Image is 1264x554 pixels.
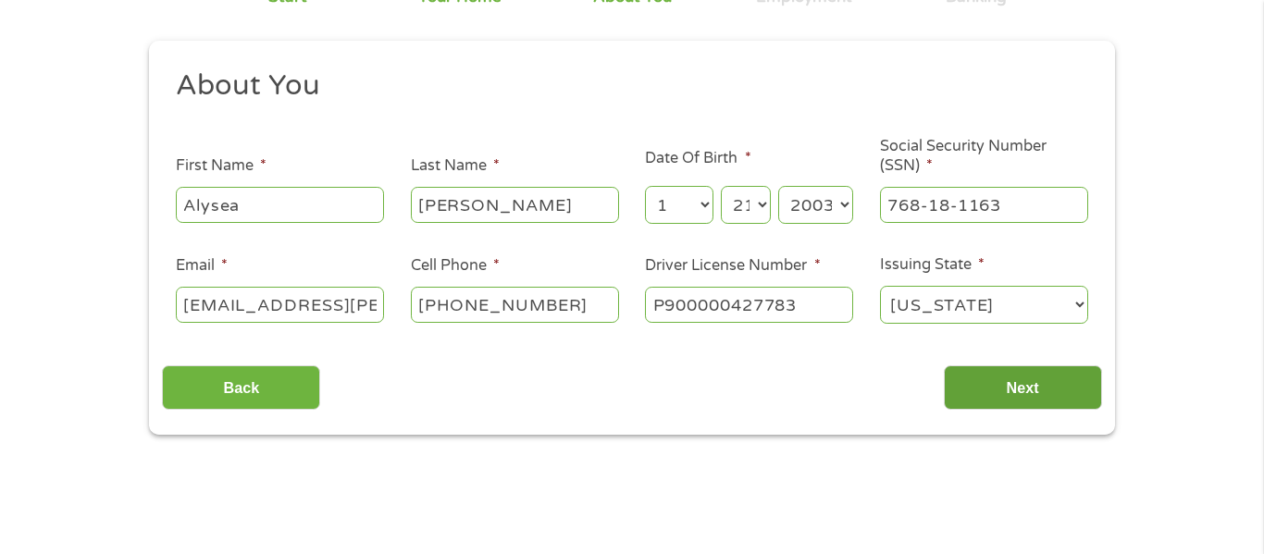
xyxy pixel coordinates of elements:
label: Social Security Number (SSN) [880,137,1088,176]
input: john@gmail.com [176,287,384,322]
label: Date Of Birth [645,149,750,168]
input: Smith [411,187,619,222]
h2: About You [176,68,1075,105]
input: Next [944,365,1102,411]
label: First Name [176,156,266,176]
label: Driver License Number [645,256,820,276]
input: Back [162,365,320,411]
input: John [176,187,384,222]
input: (541) 754-3010 [411,287,619,322]
label: Issuing State [880,255,985,275]
input: 078-05-1120 [880,187,1088,222]
label: Last Name [411,156,500,176]
label: Cell Phone [411,256,500,276]
label: Email [176,256,228,276]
